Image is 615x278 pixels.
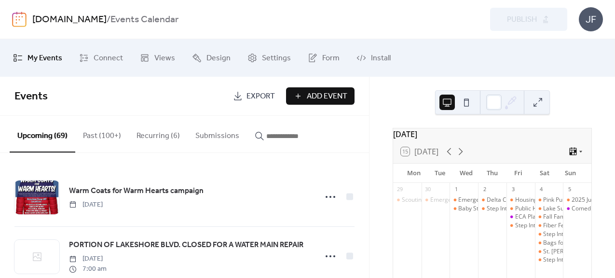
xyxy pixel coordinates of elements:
div: Step Into the [PERSON_NAME] at NMU! [487,205,591,213]
div: Tue [427,164,453,183]
div: Wed [453,164,479,183]
div: Bags for Wags [535,239,563,247]
span: Events [14,86,48,107]
div: 5 [566,186,573,193]
span: Add Event [307,91,347,102]
div: Fri [506,164,532,183]
div: St. Joseph-St. Patrick Chili Challenge [535,248,563,256]
span: My Events [27,51,62,66]
button: Add Event [286,87,355,105]
div: Sat [532,164,558,183]
span: Install [371,51,391,66]
div: ECA Plaidurday Celebration featuring The Hackwells [506,213,535,221]
div: Fall Family Fun Day!-Toys For Tots Marine Corps Detachment 444 [535,213,563,221]
div: Lake Superior Fiber Festival [535,205,563,213]
div: [DATE] [393,128,591,140]
div: Baby Storytime [450,205,478,213]
div: Public Health Delta & Menominee Counties Flu Clinic [506,205,535,213]
div: Baby Storytime [458,205,499,213]
b: Events Calendar [110,11,178,29]
a: Form [301,43,347,73]
div: 2 [481,186,488,193]
div: Delta County Republican Meeting [487,196,576,204]
div: Step Into the Woods at NMU! [478,205,506,213]
button: Submissions [188,116,247,152]
div: 3 [509,186,517,193]
div: Step Into the Woods at NMU! [535,256,563,264]
button: Recurring (6) [129,116,188,152]
div: 2025 Just Believe Non-Competitive Bike/Walk/Run [563,196,591,204]
div: Sun [558,164,584,183]
span: Form [322,51,340,66]
a: Export [226,87,282,105]
span: Settings [262,51,291,66]
div: Step Into the Woods at NMU! [506,222,535,230]
a: Design [185,43,238,73]
div: Delta County Republican Meeting [478,196,506,204]
div: Bags for Wags [543,239,582,247]
a: PORTION OF LAKESHORE BLVD. CLOSED FOR A WATER MAIN REPAIR [69,239,303,251]
div: Comedian Bill Gorgo at Island Resort and Casino Club 41 [563,205,591,213]
div: 29 [396,186,403,193]
b: / [107,11,110,29]
div: 1 [452,186,460,193]
span: [DATE] [69,200,103,210]
a: Install [349,43,398,73]
div: Emergency Response to Accidents Involving Livestock Training MSU Extension [450,196,478,204]
div: JF [579,7,603,31]
div: 4 [538,186,545,193]
a: Views [133,43,182,73]
a: Warm Coats for Warm Hearts campaign [69,185,204,197]
a: Connect [72,43,130,73]
img: logo [12,12,27,27]
span: Connect [94,51,123,66]
button: Upcoming (69) [10,116,75,153]
span: Views [154,51,175,66]
span: [DATE] [69,254,107,264]
div: Scouting Open House Night-Cub Scout Pack 3471 Gladstone [402,196,562,204]
a: My Events [6,43,69,73]
div: Housing Now: Progress Update [515,196,599,204]
div: Pink Pumpkin of Delta County 5k [535,196,563,204]
span: 7:00 am [69,264,107,274]
a: [DOMAIN_NAME] [32,11,107,29]
div: Step Into the Woods at NMU! [535,230,563,238]
span: Export [246,91,275,102]
div: Thu [479,164,505,183]
div: Housing Now: Progress Update [506,196,535,204]
a: Settings [240,43,298,73]
div: 30 [424,186,432,193]
div: Fiber Festival Fashion Show [535,222,563,230]
div: Mon [401,164,427,183]
div: Emergency Response to Accidents Involving Livestock Training MSU Extension [422,196,450,204]
button: Past (100+) [75,116,129,152]
div: Scouting Open House Night-Cub Scout Pack 3471 Gladstone [393,196,422,204]
span: Design [206,51,231,66]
